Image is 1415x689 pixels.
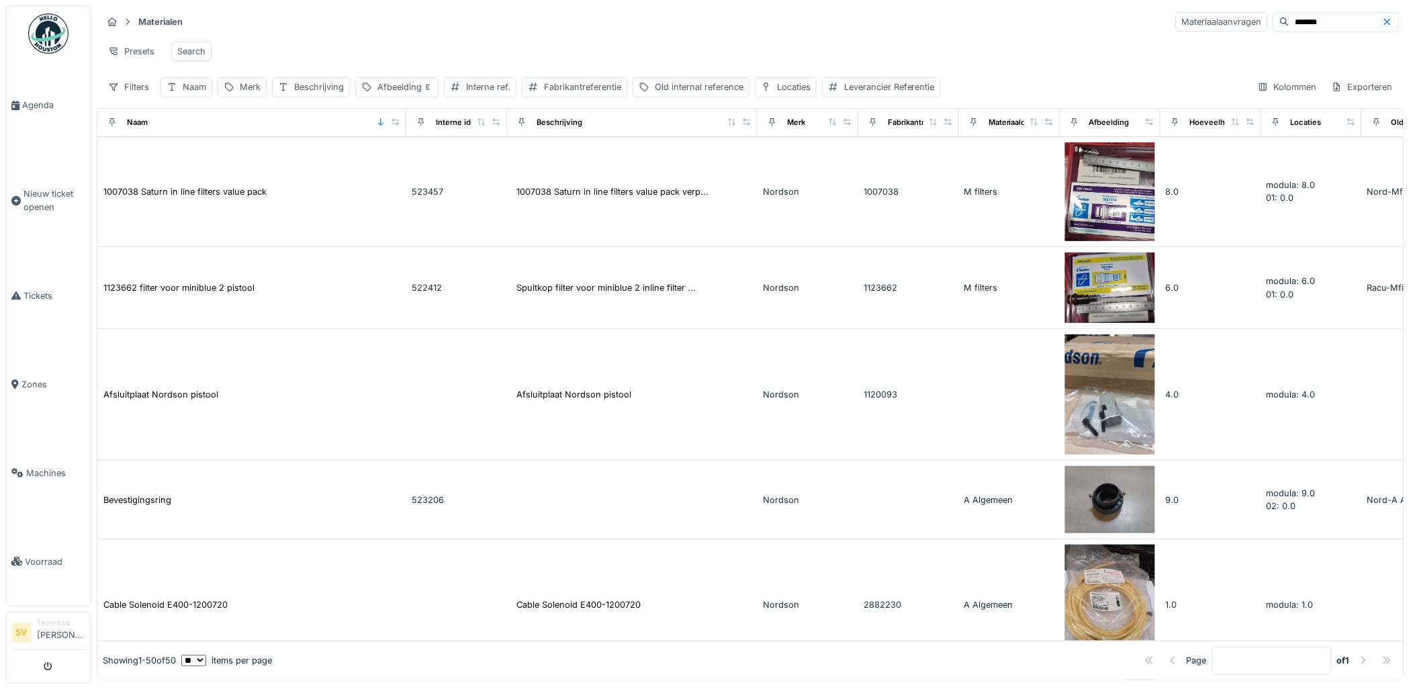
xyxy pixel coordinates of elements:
div: Cable Solenoid E400-1200720 [516,598,641,611]
strong: of 1 [1337,654,1350,667]
div: Page [1187,654,1207,667]
span: 01: 0.0 [1267,193,1294,203]
div: 522412 [412,281,502,294]
div: Afsluitplaat Nordson pistool [103,388,218,401]
div: Nordson [763,494,853,506]
div: Showing 1 - 50 of 50 [103,654,176,667]
div: 2882230 [864,598,954,611]
div: 6.0 [1166,281,1256,294]
div: Old internal reference [655,81,743,93]
div: 1120093 [864,388,954,401]
div: Kolommen [1252,77,1323,97]
div: Merk [240,81,261,93]
div: Technicus [37,618,85,628]
div: Naam [183,81,206,93]
span: Machines [26,467,85,479]
div: Afbeelding [377,81,432,93]
span: modula: 9.0 [1267,488,1316,498]
div: 1007038 [864,185,954,198]
span: modula: 4.0 [1267,389,1316,400]
div: A Algemeen [964,598,1054,611]
span: Tickets [24,289,85,302]
div: Locaties [777,81,811,93]
div: Bevestigingsring [103,494,171,506]
span: modula: 8.0 [1267,180,1316,190]
div: Materiaalaanvragen [1176,12,1268,32]
div: 1123662 [864,281,954,294]
div: Exporteren [1326,77,1399,97]
div: M filters [964,281,1054,294]
div: Beschrijving [537,117,582,128]
div: Cable Solenoid E400-1200720 [103,598,228,611]
div: 1007038 Saturn in line filters value pack [103,185,267,198]
div: Afsluitplaat Nordson pistool [516,388,631,401]
div: Fabrikantreferentie [544,81,621,93]
div: Nordson [763,281,853,294]
div: Nordson [763,185,853,198]
li: SV [11,623,32,643]
div: 1.0 [1166,598,1256,611]
div: Filters [102,77,155,97]
div: 1007038 Saturn in line filters value pack verp... [516,185,709,198]
a: Voorraad [6,517,91,606]
span: Zones [21,378,85,391]
li: [PERSON_NAME] [37,618,85,647]
div: Merk [787,117,805,128]
span: 01: 0.0 [1267,289,1294,300]
div: 8.0 [1166,185,1256,198]
a: Nieuw ticket openen [6,150,91,251]
div: 523457 [412,185,502,198]
div: Locaties [1291,117,1322,128]
img: Badge_color-CXgf-gQk.svg [28,13,69,54]
div: Fabrikantreferentie [888,117,958,128]
img: Afsluitplaat Nordson pistool [1065,334,1155,455]
a: Machines [6,428,91,517]
a: Zones [6,340,91,428]
div: Hoeveelheid [1190,117,1237,128]
div: A Algemeen [964,494,1054,506]
a: SV Technicus[PERSON_NAME] [11,618,85,650]
img: 1123662 filter voor miniblue 2 pistool [1065,252,1155,324]
span: Voorraad [25,555,85,568]
span: 02: 0.0 [1267,501,1296,511]
strong: Materialen [133,15,188,28]
img: 1007038 Saturn in line filters value pack [1065,142,1155,241]
div: Naam [127,117,148,128]
div: Leverancier Referentie [844,81,935,93]
div: 523206 [412,494,502,506]
div: Interne identificator [436,117,508,128]
a: Agenda [6,61,91,150]
span: modula: 1.0 [1267,600,1314,610]
span: Agenda [22,99,85,111]
div: Materiaalcategorie [989,117,1056,128]
div: Presets [102,42,161,61]
div: items per page [181,654,272,667]
span: modula: 6.0 [1267,276,1316,286]
div: 9.0 [1166,494,1256,506]
div: 1123662 filter voor miniblue 2 pistool [103,281,255,294]
div: Nordson [763,388,853,401]
div: Spuitkop filter voor miniblue 2 inline filter ... [516,281,696,294]
div: Interne ref. [466,81,510,93]
div: Nordson [763,598,853,611]
img: Cable Solenoid E400-1200720 [1065,545,1155,665]
img: Bevestigingsring [1065,466,1155,534]
a: Tickets [6,251,91,340]
div: Beschrijving [294,81,344,93]
div: 4.0 [1166,388,1256,401]
div: Afbeelding [1089,117,1130,128]
div: M filters [964,185,1054,198]
span: Nieuw ticket openen [24,187,85,213]
div: Search [177,45,206,58]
